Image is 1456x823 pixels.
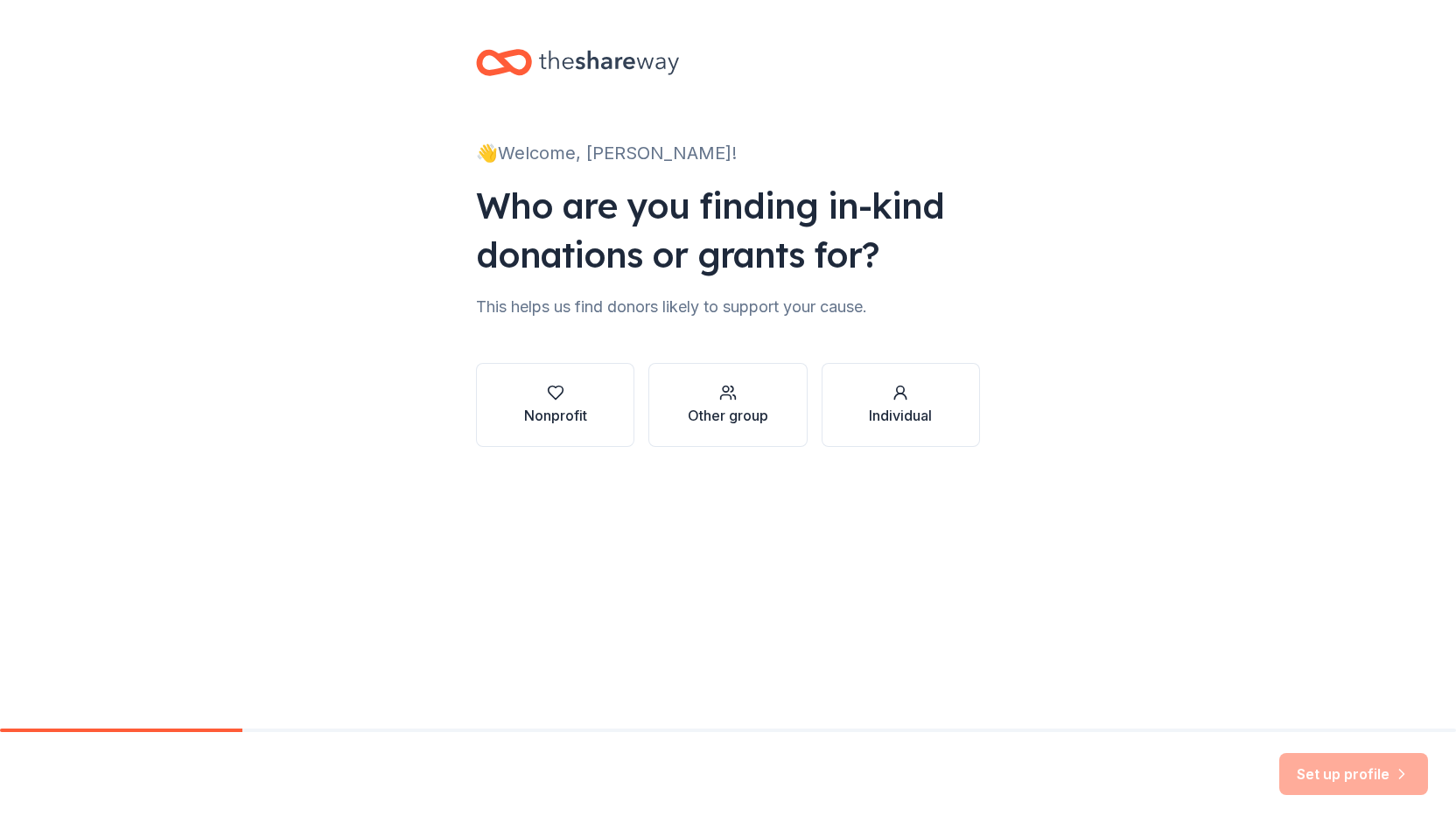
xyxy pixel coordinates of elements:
button: Nonprofit [476,363,634,447]
div: Other group [688,405,768,426]
div: 👋 Welcome, [PERSON_NAME]! [476,139,980,167]
button: Individual [822,363,980,447]
div: Who are you finding in-kind donations or grants for? [476,181,980,279]
button: Other group [648,363,807,447]
div: Nonprofit [524,405,587,426]
div: Individual [869,405,932,426]
div: This helps us find donors likely to support your cause. [476,293,980,321]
